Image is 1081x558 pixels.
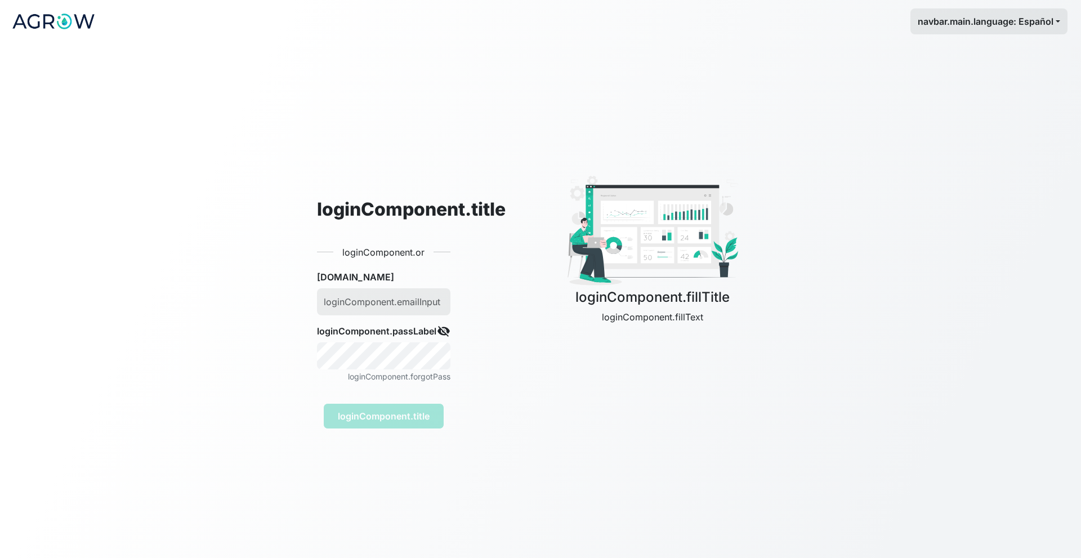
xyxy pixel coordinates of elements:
p: loginComponent.fillText [540,310,764,351]
label: loginComponent.passLabel [317,324,436,338]
h4: loginComponent.fillTitle [540,289,764,306]
small: loginComponent.forgotPass [348,372,450,381]
label: [DOMAIN_NAME] [317,270,394,284]
span: visibility_off [437,324,450,338]
img: logo [11,7,96,35]
p: loginComponent.or [342,245,425,259]
h2: loginComponent.title [317,199,451,220]
button: navbar.main.language: Español [910,8,1067,34]
input: loginComponent.emailInput [317,288,451,315]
